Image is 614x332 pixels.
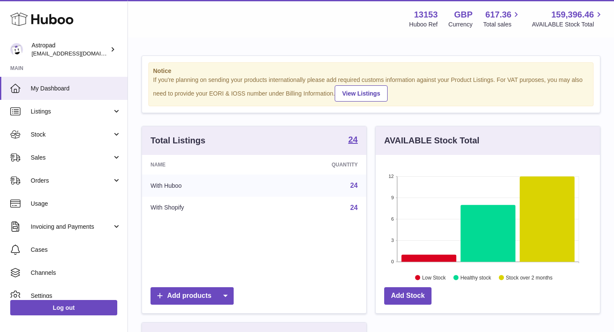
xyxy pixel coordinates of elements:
[10,43,23,56] img: matt@astropad.com
[263,155,366,175] th: Quantity
[350,204,358,211] a: 24
[414,9,438,20] strong: 13153
[31,223,112,231] span: Invoicing and Payments
[506,274,552,280] text: Stock over 2 months
[142,155,263,175] th: Name
[10,300,117,315] a: Log out
[391,195,394,200] text: 9
[460,274,492,280] text: Healthy stock
[384,135,479,146] h3: AVAILABLE Stock Total
[31,84,121,93] span: My Dashboard
[153,76,589,102] div: If you're planning on sending your products internationally please add required customs informati...
[454,9,472,20] strong: GBP
[32,50,125,57] span: [EMAIL_ADDRESS][DOMAIN_NAME]
[388,174,394,179] text: 12
[31,269,121,277] span: Channels
[31,200,121,208] span: Usage
[391,238,394,243] text: 3
[409,20,438,29] div: Huboo Ref
[485,9,511,20] span: 617.36
[31,154,112,162] span: Sales
[384,287,432,305] a: Add Stock
[31,292,121,300] span: Settings
[532,20,604,29] span: AVAILABLE Stock Total
[551,9,594,20] span: 159,396.46
[348,135,358,144] strong: 24
[31,246,121,254] span: Cases
[422,274,446,280] text: Low Stock
[348,135,358,146] a: 24
[391,259,394,264] text: 0
[31,131,112,139] span: Stock
[142,197,263,219] td: With Shopify
[483,20,521,29] span: Total sales
[391,216,394,221] text: 6
[31,177,112,185] span: Orders
[449,20,473,29] div: Currency
[151,135,206,146] h3: Total Listings
[532,9,604,29] a: 159,396.46 AVAILABLE Stock Total
[350,182,358,189] a: 24
[483,9,521,29] a: 617.36 Total sales
[335,85,387,102] a: View Listings
[151,287,234,305] a: Add products
[142,175,263,197] td: With Huboo
[31,108,112,116] span: Listings
[32,41,108,58] div: Astropad
[153,67,589,75] strong: Notice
